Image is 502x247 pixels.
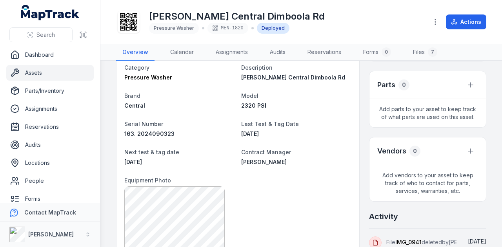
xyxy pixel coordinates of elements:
span: [DATE] [468,238,486,245]
a: Assignments [209,44,254,61]
div: 0 [409,146,420,157]
div: MEN-1820 [207,23,248,34]
button: Search [9,27,73,42]
span: 2320 PSI [241,102,266,109]
span: 163. 2024090323 [124,130,175,137]
time: 2/28/2026, 10:00:00 AM [124,159,142,165]
span: Model [241,92,258,99]
div: 7 [428,47,437,57]
span: File deleted by [PERSON_NAME] [386,239,493,245]
span: Brand [124,92,140,99]
div: 0 [398,79,409,90]
strong: Contact MapTrack [24,209,76,216]
time: 8/28/2025, 11:00:00 AM [241,130,259,137]
a: Overview [116,44,155,61]
strong: [PERSON_NAME] [28,231,74,238]
div: Deployed [257,23,289,34]
a: Audits [6,137,94,153]
span: [DATE] [241,130,259,137]
a: Reservations [6,119,94,135]
a: Forms [6,191,94,207]
span: Add parts to your asset to keep track of what parts are used on this asset. [369,99,486,127]
span: Equipment Photo [124,177,171,184]
a: MapTrack [21,5,80,20]
span: Serial Number [124,121,163,127]
h1: [PERSON_NAME] Central Dimboola Rd [149,10,325,23]
span: [PERSON_NAME] Central Dimboola Rd [241,74,345,81]
span: Search [36,31,55,39]
a: Locations [6,155,94,171]
span: Pressure Washer [154,25,194,31]
span: [DATE] [124,159,142,165]
h2: Activity [369,211,398,222]
h3: Vendors [377,146,406,157]
time: 8/26/2025, 12:33:32 PM [468,238,486,245]
span: Contract Manager [241,149,291,155]
a: Audits [264,44,292,61]
a: Parts/Inventory [6,83,94,99]
a: [PERSON_NAME] [241,158,352,166]
h3: Parts [377,79,395,90]
div: 0 [382,47,391,57]
span: Category [124,64,149,71]
a: Files7 [407,44,444,61]
a: Assets [6,65,94,81]
span: IMG_0941 [395,239,422,245]
a: Forms0 [357,44,397,61]
button: Actions [446,14,486,29]
a: Reservations [301,44,347,61]
a: People [6,173,94,189]
a: Assignments [6,101,94,117]
span: Next test & tag date [124,149,179,155]
span: Last Test & Tag Date [241,121,299,127]
a: Calendar [164,44,200,61]
span: Description [241,64,273,71]
span: Pressure Washer [124,74,172,81]
a: Dashboard [6,47,94,63]
span: Central [124,102,145,109]
span: Add vendors to your asset to keep track of who to contact for parts, services, warranties, etc. [369,165,486,201]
